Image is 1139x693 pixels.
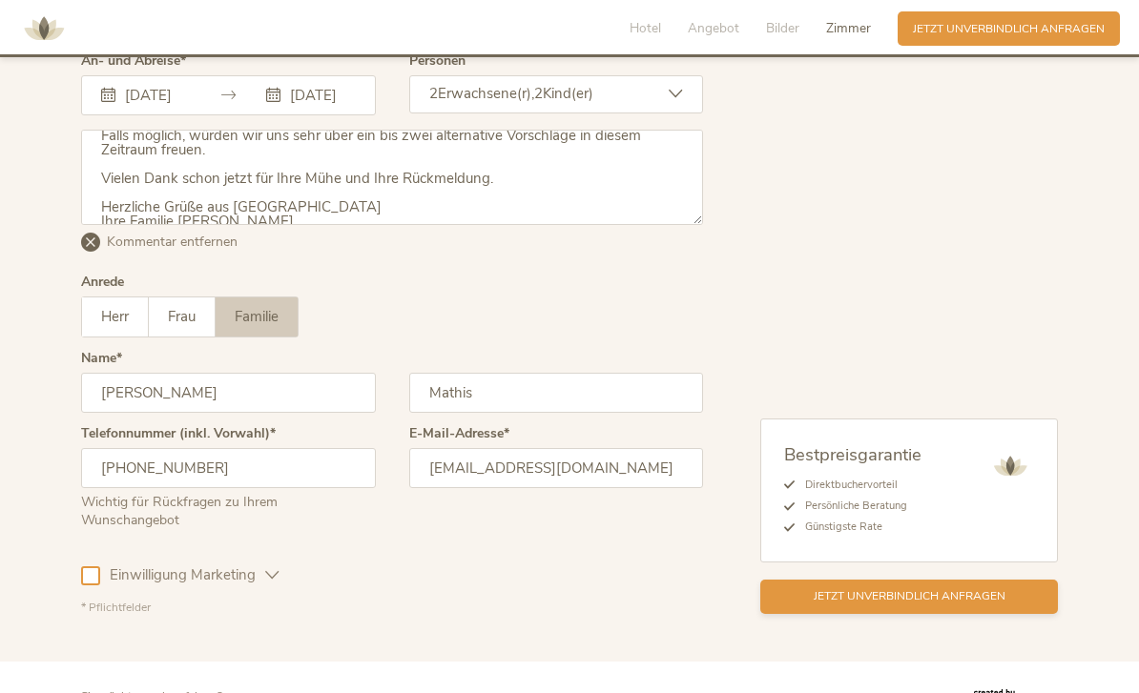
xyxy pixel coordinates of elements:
label: An- und Abreise [81,54,186,68]
span: Erwachsene(r), [438,84,534,103]
input: Nachname [409,373,704,413]
div: Anrede [81,275,124,289]
li: Günstigste Rate [795,517,922,538]
input: Anreise [120,86,190,105]
span: 2 [429,84,438,103]
div: Wichtig für Rückfragen zu Ihrem Wunschangebot [81,488,376,530]
span: Bestpreisgarantie [784,442,922,466]
input: E-Mail-Adresse [409,448,704,488]
span: Angebot [688,19,739,37]
label: Telefonnummer (inkl. Vorwahl) [81,427,276,440]
span: Kommentar entfernen [107,233,238,252]
img: AMONTI & LUNARIS Wellnessresort [986,442,1034,490]
span: Familie [235,307,279,326]
li: Persönliche Beratung [795,496,922,517]
a: AMONTI & LUNARIS Wellnessresort [15,23,72,33]
label: Name [81,352,122,365]
span: Hotel [630,19,661,37]
span: Bilder [766,19,799,37]
div: * Pflichtfelder [81,600,703,616]
li: Direktbuchervorteil [795,475,922,496]
span: Frau [168,307,196,326]
span: Jetzt unverbindlich anfragen [814,588,1005,604]
span: 2 [534,84,543,103]
label: Personen [409,54,466,68]
span: Zimmer [826,19,871,37]
label: E-Mail-Adresse [409,427,509,440]
input: Vorname [81,373,376,413]
span: Einwilligung Marketing [100,565,265,585]
span: Jetzt unverbindlich anfragen [913,21,1105,37]
input: Telefonnummer (inkl. Vorwahl) [81,448,376,488]
input: Abreise [285,86,355,105]
span: Kind(er) [543,84,593,103]
span: Herr [101,307,129,326]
